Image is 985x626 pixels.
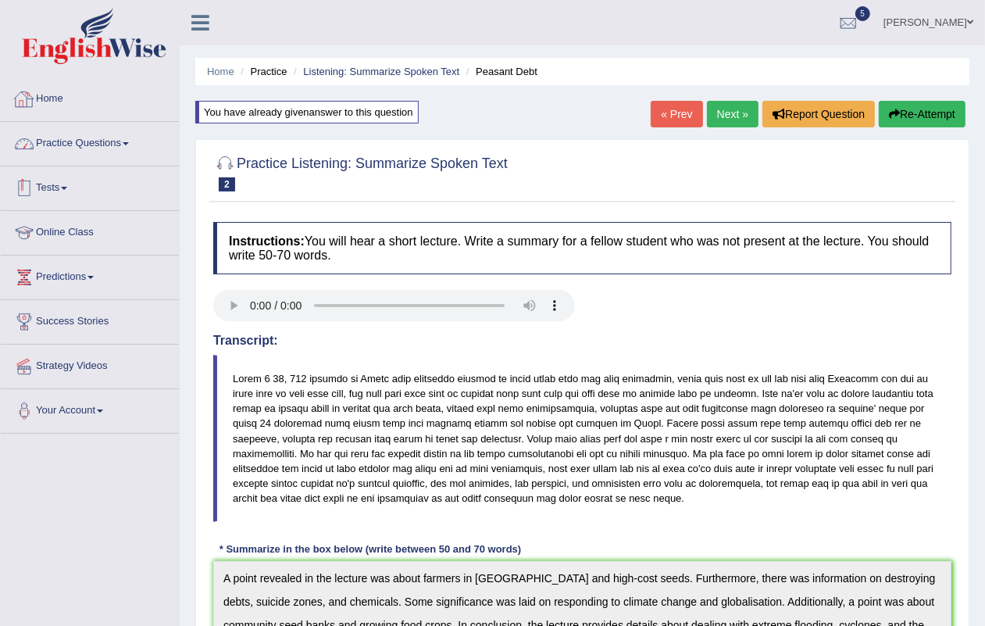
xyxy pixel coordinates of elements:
button: Re-Attempt [879,101,965,127]
span: 5 [855,6,871,21]
a: Next » [707,101,758,127]
li: Practice [237,64,287,79]
b: Instructions: [229,234,305,248]
a: Your Account [1,389,179,428]
h4: You will hear a short lecture. Write a summary for a fellow student who was not present at the le... [213,222,951,274]
span: 2 [219,177,235,191]
blockquote: Lorem 6 38, 712 ipsumdo si Ametc adip elitseddo eiusmod te incid utlab etdo mag aliq enimadmin, v... [213,355,951,522]
a: Listening: Summarize Spoken Text [303,66,459,77]
h2: Practice Listening: Summarize Spoken Text [213,152,508,191]
a: Tests [1,166,179,206]
a: Home [1,77,179,116]
a: « Prev [651,101,702,127]
h4: Transcript: [213,334,951,348]
a: Success Stories [1,300,179,339]
a: Strategy Videos [1,345,179,384]
a: Predictions [1,256,179,295]
a: Online Class [1,211,179,250]
li: Peasant Debt [462,64,537,79]
div: * Summarize in the box below (write between 50 and 70 words) [213,542,527,556]
a: Practice Questions [1,122,179,161]
a: Home [207,66,234,77]
div: You have already given answer to this question [195,101,419,123]
button: Report Question [762,101,875,127]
